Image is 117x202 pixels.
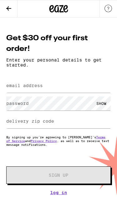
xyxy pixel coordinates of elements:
a: Log In [6,190,111,195]
input: delivery zip code [6,114,111,128]
label: email address [6,83,43,88]
label: password [6,101,29,106]
a: Privacy Policy [31,139,57,143]
p: By signing up you're agreeing to [PERSON_NAME]'s and , as well as to receive text message notific... [6,135,111,146]
a: Terms of Service [6,135,105,143]
div: SHOW [92,96,111,111]
h1: Get $30 off your first order! [6,33,111,54]
input: email address [6,79,111,93]
p: Enter your personal details to get started. [6,57,111,67]
label: delivery zip code [6,119,54,124]
button: Sign Up [6,166,111,184]
span: Sign Up [49,173,68,177]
